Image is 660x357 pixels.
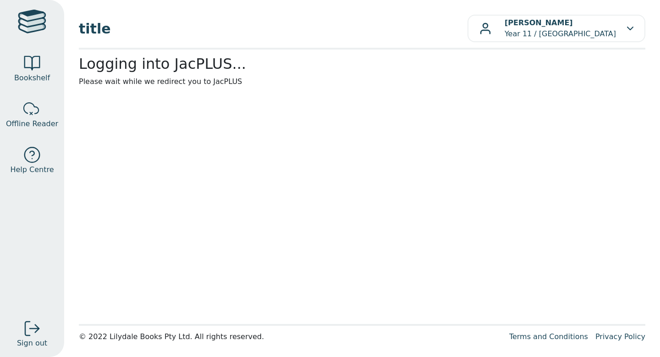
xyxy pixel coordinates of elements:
[595,332,645,341] a: Privacy Policy
[14,73,50,84] span: Bookshelf
[10,164,54,175] span: Help Centre
[505,18,573,27] b: [PERSON_NAME]
[505,17,616,39] p: Year 11 / [GEOGRAPHIC_DATA]
[79,76,645,87] p: Please wait while we redirect you to JacPLUS
[467,15,645,42] button: [PERSON_NAME]Year 11 / [GEOGRAPHIC_DATA]
[509,332,588,341] a: Terms and Conditions
[79,18,467,39] span: title
[79,55,645,73] h2: Logging into JacPLUS...
[6,118,58,129] span: Offline Reader
[17,338,47,349] span: Sign out
[79,331,502,342] div: © 2022 Lilydale Books Pty Ltd. All rights reserved.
